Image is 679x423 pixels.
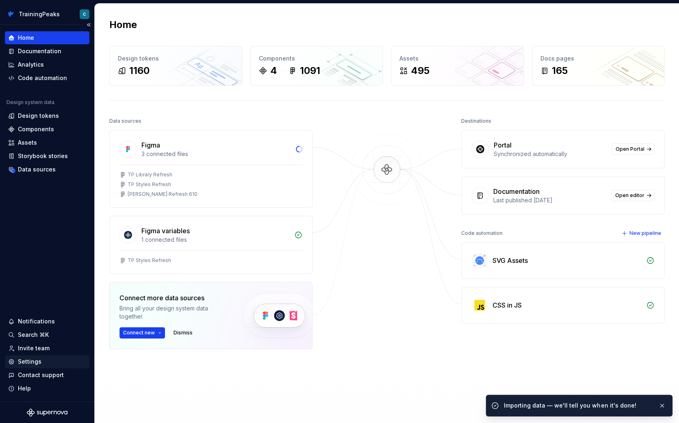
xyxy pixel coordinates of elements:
a: Analytics [5,58,89,71]
a: Components [5,123,89,136]
div: Help [18,384,31,393]
div: Invite team [18,344,50,352]
span: Open Portal [615,146,644,152]
div: TP Styles Refresh [128,181,171,188]
span: Dismiss [174,330,193,336]
a: Open editor [611,190,654,201]
div: Components [18,125,54,133]
a: Invite team [5,342,89,355]
div: Synchronized automatically [494,150,607,158]
div: 1 connected files [141,236,289,244]
div: Design tokens [18,112,59,120]
button: Notifications [5,315,89,328]
button: Help [5,382,89,395]
div: Components [259,54,375,63]
a: Assets [5,136,89,149]
span: New pipeline [629,230,661,236]
span: Open editor [615,192,644,199]
div: Docs pages [540,54,656,63]
button: Contact support [5,369,89,382]
div: Home [18,34,34,42]
div: Connect more data sources [119,293,229,303]
div: 3 connected files [141,150,291,158]
div: Documentation [18,47,61,55]
a: Documentation [5,45,89,58]
button: Connect new [119,327,165,338]
div: 495 [411,64,430,77]
a: Assets495 [391,46,524,86]
div: Design tokens [118,54,234,63]
div: Bring all your design system data together. [119,304,229,321]
div: Notifications [18,317,55,325]
a: Design tokens1160 [109,46,242,86]
div: Figma variables [141,226,190,236]
span: Connect new [123,330,155,336]
button: Search ⌘K [5,328,89,341]
div: Figma [141,140,160,150]
button: New pipeline [619,228,664,239]
div: 1160 [129,64,150,77]
div: [PERSON_NAME] Refresh 610 [128,191,197,197]
div: Portal [494,140,512,150]
div: TP Styles Refresh [128,257,171,264]
button: Dismiss [170,327,196,338]
div: Last published [DATE] [493,196,606,204]
div: C [83,11,86,17]
div: Documentation [493,187,540,196]
div: Storybook stories [18,152,68,160]
div: Data sources [18,165,56,174]
img: 4eb2c90a-beb3-47d2-b0e5-0e686db1db46.png [6,9,15,19]
div: CSS in JS [492,300,522,310]
a: Open Portal [612,143,654,155]
a: Figma3 connected filesTP Library RefreshTP Styles Refresh[PERSON_NAME] Refresh 610 [109,130,312,208]
a: Storybook stories [5,150,89,163]
a: Design tokens [5,109,89,122]
h2: Home [109,18,137,31]
div: Contact support [18,371,64,379]
svg: Supernova Logo [27,408,67,416]
div: Search ⌘K [18,331,49,339]
div: Importing data — we'll tell you when it's done! [504,401,652,410]
div: Assets [18,139,37,147]
a: Data sources [5,163,89,176]
a: Docs pages165 [532,46,665,86]
div: Destinations [461,115,491,127]
div: Data sources [109,115,141,127]
a: Figma variables1 connected filesTP Styles Refresh [109,216,312,274]
a: Code automation [5,72,89,85]
div: Design system data [7,99,54,106]
a: Settings [5,355,89,368]
div: TP Library Refresh [128,171,172,178]
a: Components41091 [250,46,383,86]
a: Home [5,31,89,44]
div: TrainingPeaks [19,10,60,18]
div: Code automation [18,74,67,82]
div: 4 [270,64,277,77]
button: Collapse sidebar [83,19,94,30]
div: Assets [399,54,515,63]
div: SVG Assets [492,256,528,265]
div: 1091 [300,64,320,77]
div: Settings [18,358,41,366]
div: Analytics [18,61,44,69]
button: TrainingPeaksC [2,5,93,23]
div: 165 [552,64,568,77]
div: Code automation [461,228,503,239]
